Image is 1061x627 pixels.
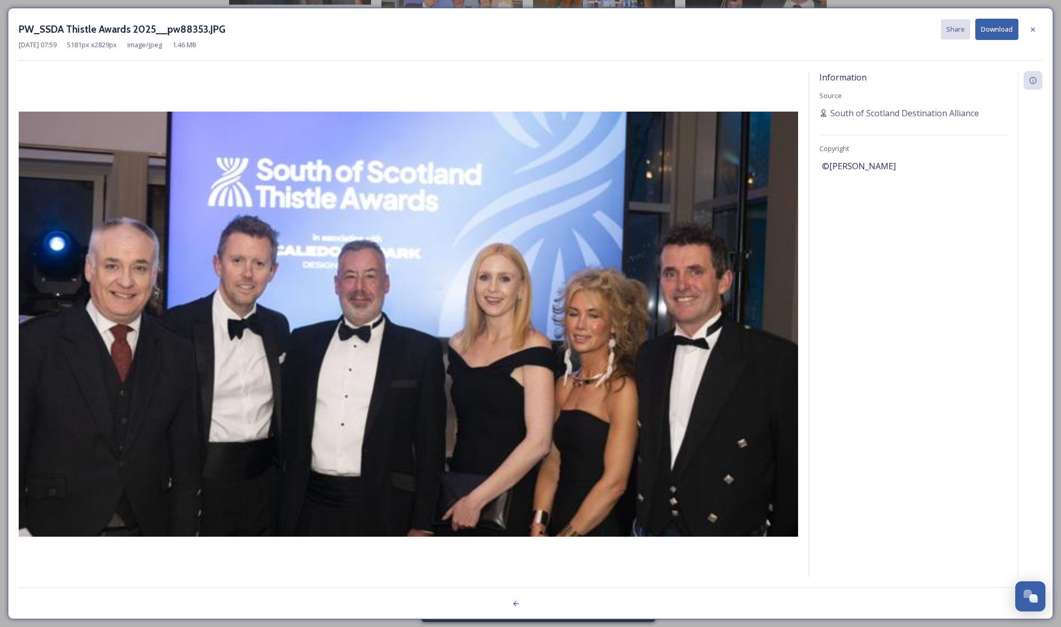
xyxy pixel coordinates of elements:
[819,91,842,100] span: Source
[830,107,979,119] span: South of Scotland Destination Alliance
[67,40,117,50] span: 5181 px x 2829 px
[173,40,196,50] span: 1.46 MB
[127,40,162,50] span: image/jpeg
[819,144,849,153] span: Copyright
[819,72,867,83] span: Information
[19,112,798,537] img: 2a8bd985-c4fc-4d03-a18e-41121cb8bbf4.jpg
[975,19,1018,40] button: Download
[822,160,896,172] span: ©[PERSON_NAME]
[19,22,226,37] h3: PW_SSDA Thistle Awards 2025__pw88353.JPG
[1015,581,1045,611] button: Open Chat
[19,40,57,50] span: [DATE] 07:59
[941,19,970,39] button: Share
